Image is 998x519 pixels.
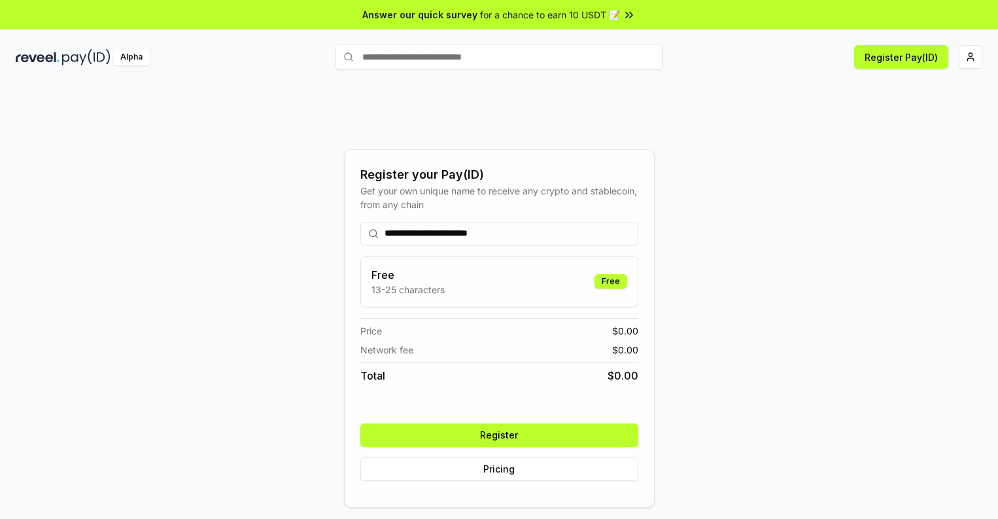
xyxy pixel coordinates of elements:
[371,283,445,296] p: 13-25 characters
[360,324,382,338] span: Price
[360,166,638,184] div: Register your Pay(ID)
[113,49,150,65] div: Alpha
[608,368,638,384] span: $ 0.00
[362,8,477,22] span: Answer our quick survey
[480,8,620,22] span: for a chance to earn 10 USDT 📝
[360,343,413,357] span: Network fee
[360,368,385,384] span: Total
[612,343,638,357] span: $ 0.00
[612,324,638,338] span: $ 0.00
[854,45,948,69] button: Register Pay(ID)
[360,184,638,211] div: Get your own unique name to receive any crypto and stablecoin, from any chain
[62,49,111,65] img: pay_id
[371,267,445,283] h3: Free
[360,457,638,481] button: Pricing
[16,49,60,65] img: reveel_dark
[594,274,627,289] div: Free
[360,423,638,447] button: Register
